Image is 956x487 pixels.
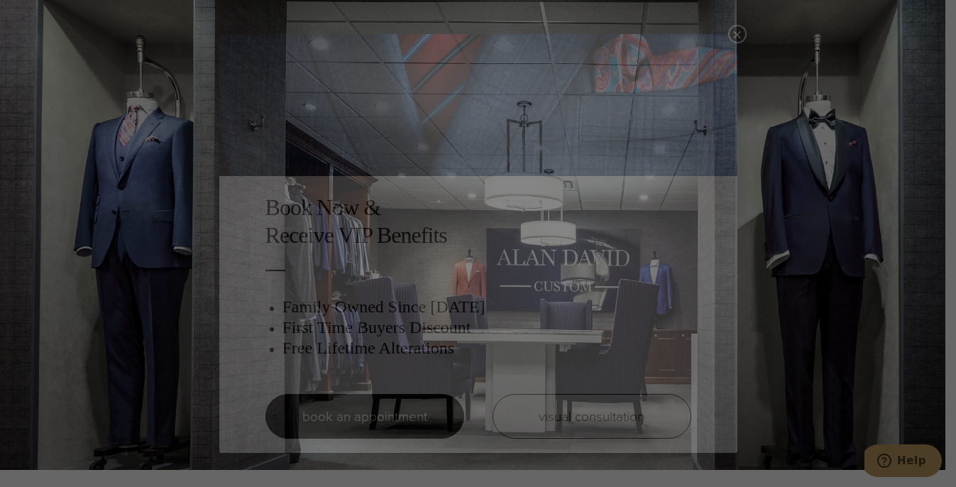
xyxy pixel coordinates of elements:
h3: Family Owned Since [DATE] [282,297,691,317]
h3: First Time Buyers Discount [282,317,691,338]
h3: Free Lifetime Alterations [282,338,691,359]
h2: Book Now & Receive VIP Benefits [265,194,691,248]
a: book an appointment [265,394,464,439]
span: Help [33,10,62,23]
a: visual consultation [493,394,691,439]
button: Close [728,25,747,43]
